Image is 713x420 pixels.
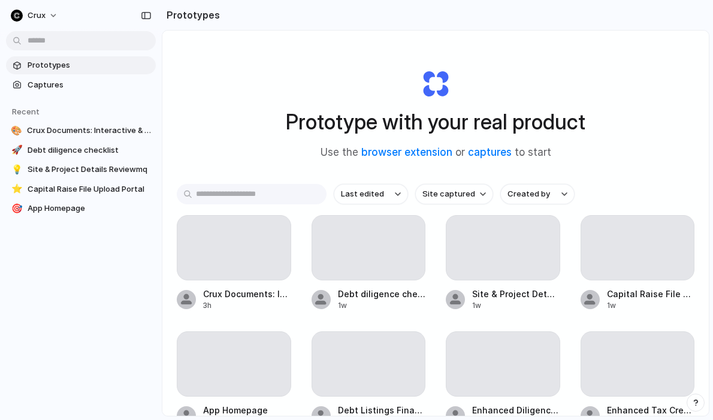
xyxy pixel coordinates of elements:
[338,404,426,416] span: Debt Listings Financing Filter Enhancements
[6,180,156,198] a: ⭐Capital Raise File Upload Portal
[28,59,151,71] span: Prototypes
[28,203,151,214] span: App Homepage
[361,146,452,158] a: browser extension
[6,141,156,159] a: 🚀Debt diligence checklist
[11,144,23,156] div: 🚀
[203,288,291,300] span: Crux Documents: Interactive & Market-Driven Templates
[286,106,585,138] h1: Prototype with your real product
[507,188,550,200] span: Created by
[28,144,151,156] span: Debt diligence checklist
[11,183,23,195] div: ⭐
[162,8,220,22] h2: Prototypes
[341,188,384,200] span: Last edited
[12,107,40,116] span: Recent
[28,79,151,91] span: Captures
[203,300,291,311] div: 3h
[6,76,156,94] a: Captures
[6,122,156,140] a: 🎨Crux Documents: Interactive & Market-Driven Templates
[338,288,426,300] span: Debt diligence checklist
[28,164,151,176] span: Site & Project Details Reviewmq
[321,145,551,161] span: Use the or to start
[28,10,46,22] span: Crux
[607,288,695,300] span: Capital Raise File Upload Portal
[468,146,512,158] a: captures
[422,188,475,200] span: Site captured
[11,164,23,176] div: 💡
[28,183,151,195] span: Capital Raise File Upload Portal
[11,125,22,137] div: 🎨
[472,300,560,311] div: 1w
[6,200,156,217] a: 🎯App Homepage
[6,161,156,179] a: 💡Site & Project Details Reviewmq
[334,184,408,204] button: Last edited
[338,300,426,311] div: 1w
[415,184,493,204] button: Site captured
[581,215,695,311] a: Capital Raise File Upload Portal1w
[446,215,560,311] a: Site & Project Details Reviewmq1w
[472,404,560,416] span: Enhanced Diligence Tools Integration
[203,404,291,416] span: App Homepage
[6,56,156,74] a: Prototypes
[472,288,560,300] span: Site & Project Details Reviewmq
[6,6,64,25] button: Crux
[607,404,695,416] span: Enhanced Tax Credits Overview
[27,125,151,137] span: Crux Documents: Interactive & Market-Driven Templates
[500,184,575,204] button: Created by
[11,203,23,214] div: 🎯
[312,215,426,311] a: Debt diligence checklist1w
[177,215,291,311] a: Crux Documents: Interactive & Market-Driven Templates3h
[607,300,695,311] div: 1w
